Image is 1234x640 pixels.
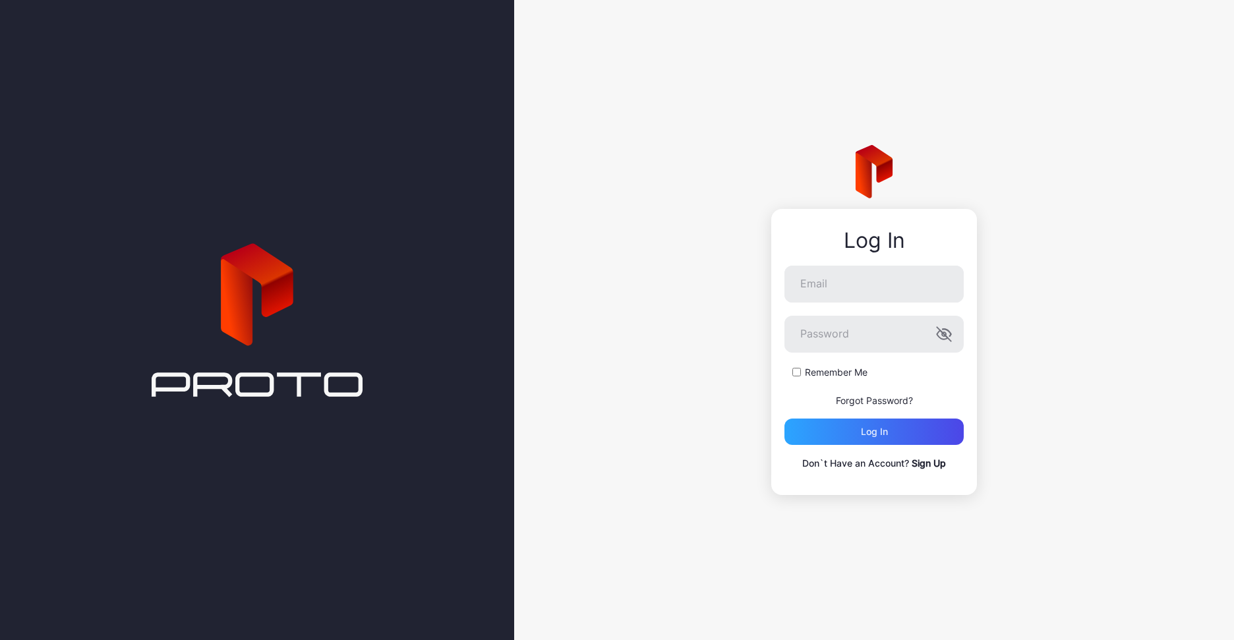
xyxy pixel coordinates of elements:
a: Sign Up [912,457,946,469]
input: Email [784,266,964,303]
label: Remember Me [805,366,867,379]
button: Log in [784,419,964,445]
a: Forgot Password? [836,395,913,406]
input: Password [784,316,964,353]
p: Don`t Have an Account? [784,455,964,471]
div: Log In [784,229,964,252]
button: Password [936,326,952,342]
div: Log in [861,426,888,437]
